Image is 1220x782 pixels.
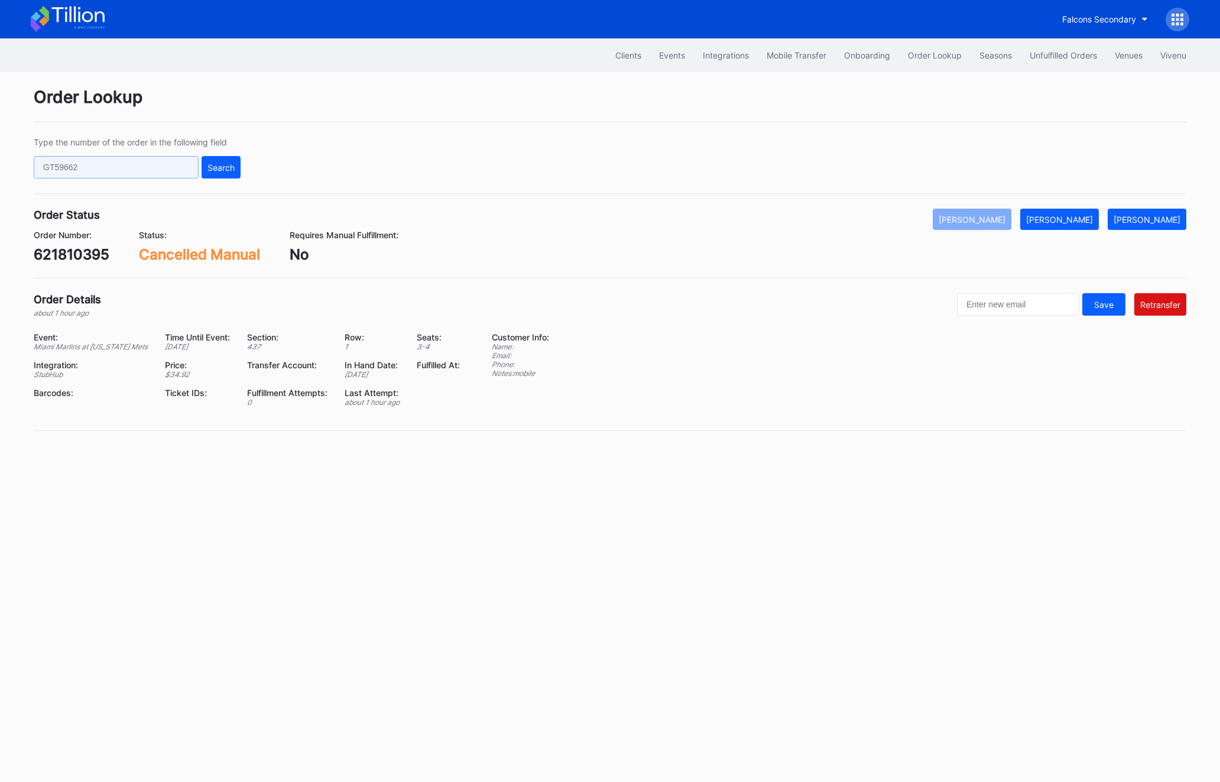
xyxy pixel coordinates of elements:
[694,44,758,66] button: Integrations
[34,342,150,351] div: Miami Marlins at [US_STATE] Mets
[417,332,462,342] div: Seats:
[844,50,890,60] div: Onboarding
[1108,209,1186,230] button: [PERSON_NAME]
[492,360,549,369] div: Phone:
[939,215,1005,225] div: [PERSON_NAME]
[165,360,232,370] div: Price:
[165,332,232,342] div: Time Until Event:
[345,332,402,342] div: Row:
[767,50,826,60] div: Mobile Transfer
[34,230,109,240] div: Order Number:
[247,388,330,398] div: Fulfillment Attempts:
[34,209,100,221] div: Order Status
[957,293,1079,316] input: Enter new email
[1106,44,1151,66] button: Venues
[606,44,650,66] button: Clients
[34,360,150,370] div: Integration:
[492,351,549,360] div: Email:
[835,44,899,66] button: Onboarding
[1030,50,1097,60] div: Unfulfilled Orders
[1151,44,1195,66] button: Vivenu
[650,44,694,66] button: Events
[417,342,462,351] div: 3 - 4
[247,332,330,342] div: Section:
[345,360,402,370] div: In Hand Date:
[247,360,330,370] div: Transfer Account:
[492,369,549,378] div: Notes: mobile
[165,370,232,379] div: $ 34.92
[1021,44,1106,66] button: Unfulfilled Orders
[758,44,835,66] button: Mobile Transfer
[1160,50,1186,60] div: Vivenu
[1053,8,1157,30] button: Falcons Secondary
[345,398,402,407] div: about 1 hour ago
[247,342,330,351] div: 437
[34,332,150,342] div: Event:
[165,342,232,351] div: [DATE]
[207,163,235,173] div: Search
[417,360,462,370] div: Fulfilled At:
[247,398,330,407] div: 0
[345,388,402,398] div: Last Attempt:
[1094,300,1114,310] div: Save
[899,44,971,66] button: Order Lookup
[139,230,260,240] div: Status:
[290,246,398,263] div: No
[1115,50,1143,60] div: Venues
[1134,293,1186,316] button: Retransfer
[345,342,402,351] div: 1
[908,50,962,60] div: Order Lookup
[971,44,1021,66] button: Seasons
[34,137,241,147] div: Type the number of the order in the following field
[139,246,260,263] div: Cancelled Manual
[345,370,402,379] div: [DATE]
[34,246,109,263] div: 621810395
[659,50,685,60] div: Events
[703,50,749,60] div: Integrations
[34,293,101,306] div: Order Details
[1140,300,1180,310] div: Retransfer
[34,388,150,398] div: Barcodes:
[1062,14,1136,24] div: Falcons Secondary
[933,209,1011,230] button: [PERSON_NAME]
[1114,215,1180,225] div: [PERSON_NAME]
[34,156,199,179] input: GT59662
[34,370,150,379] div: StubHub
[1026,215,1093,225] div: [PERSON_NAME]
[1020,209,1099,230] button: [PERSON_NAME]
[165,388,232,398] div: Ticket IDs:
[34,309,101,317] div: about 1 hour ago
[1082,293,1125,316] button: Save
[492,342,549,351] div: Name:
[290,230,398,240] div: Requires Manual Fulfillment:
[34,87,1186,122] div: Order Lookup
[979,50,1012,60] div: Seasons
[615,50,641,60] div: Clients
[492,332,549,342] div: Customer Info:
[202,156,241,179] button: Search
